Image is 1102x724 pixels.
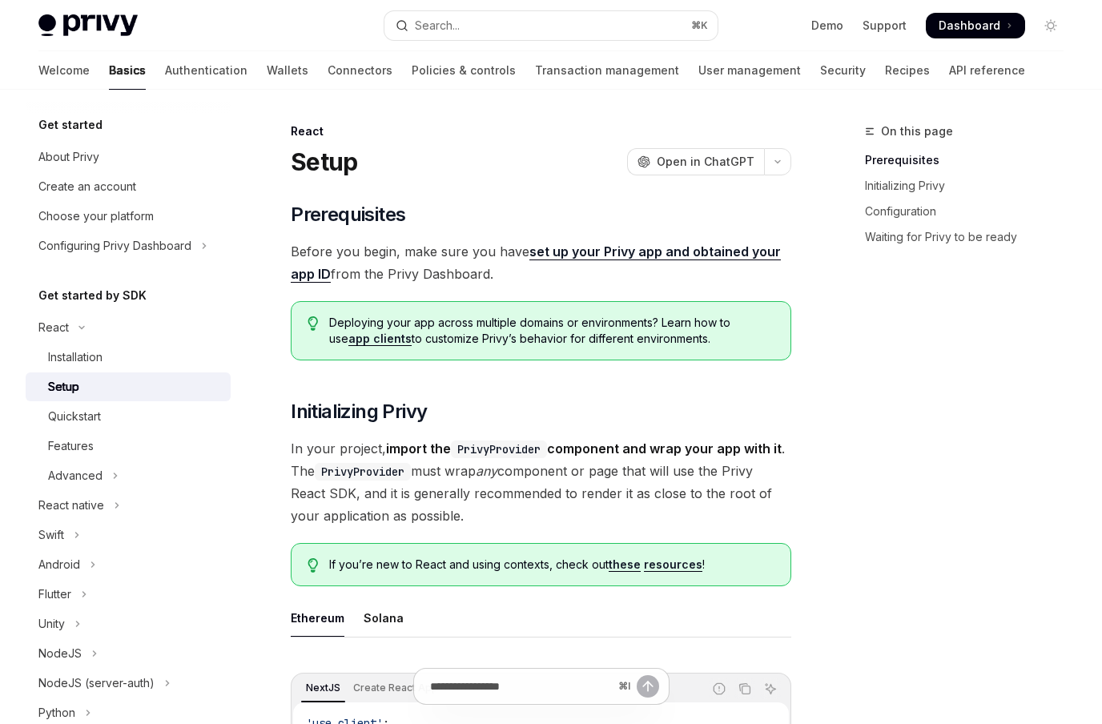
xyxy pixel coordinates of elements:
a: Initializing Privy [865,173,1076,199]
a: Dashboard [926,13,1025,38]
a: Policies & controls [412,51,516,90]
span: In your project, . The must wrap component or page that will use the Privy React SDK, and it is g... [291,437,791,527]
div: React native [38,496,104,515]
div: NodeJS (server-auth) [38,674,155,693]
img: light logo [38,14,138,37]
h5: Get started [38,115,103,135]
div: NodeJS [38,644,82,663]
button: Toggle dark mode [1038,13,1064,38]
div: Solana [364,599,404,637]
button: Open in ChatGPT [627,148,764,175]
span: Prerequisites [291,202,405,227]
svg: Tip [308,316,319,331]
a: Waiting for Privy to be ready [865,224,1076,250]
code: PrivyProvider [451,440,547,458]
div: Create an account [38,177,136,196]
button: Toggle Flutter section [26,580,231,609]
button: Open search [384,11,718,40]
div: Python [38,703,75,722]
a: app clients [348,332,412,346]
a: Recipes [885,51,930,90]
a: Basics [109,51,146,90]
a: these [609,557,641,572]
div: Android [38,555,80,574]
strong: import the component and wrap your app with it [386,440,782,457]
a: API reference [949,51,1025,90]
span: If you’re new to React and using contexts, check out ! [329,557,774,573]
button: Toggle Unity section [26,609,231,638]
a: Configuration [865,199,1076,224]
button: Toggle NodeJS section [26,639,231,668]
button: Toggle React native section [26,491,231,520]
a: Installation [26,343,231,372]
div: Ethereum [291,599,344,637]
input: Ask a question... [430,669,612,704]
h1: Setup [291,147,357,176]
span: ⌘ K [691,19,708,32]
div: Swift [38,525,64,545]
div: Advanced [48,466,103,485]
em: any [476,463,497,479]
button: Toggle Android section [26,550,231,579]
a: Connectors [328,51,392,90]
button: Toggle Advanced section [26,461,231,490]
a: Demo [811,18,843,34]
div: About Privy [38,147,99,167]
a: Security [820,51,866,90]
span: Dashboard [939,18,1000,34]
span: Deploying your app across multiple domains or environments? Learn how to use to customize Privy’s... [329,315,774,347]
a: Quickstart [26,402,231,431]
div: Setup [48,377,79,396]
button: Toggle Swift section [26,521,231,549]
a: Authentication [165,51,247,90]
span: Before you begin, make sure you have from the Privy Dashboard. [291,240,791,285]
a: Wallets [267,51,308,90]
span: On this page [881,122,953,141]
div: React [291,123,791,139]
a: Transaction management [535,51,679,90]
button: Send message [637,675,659,698]
a: About Privy [26,143,231,171]
div: Features [48,436,94,456]
div: Search... [415,16,460,35]
span: Initializing Privy [291,399,427,424]
span: Open in ChatGPT [657,154,754,170]
div: Flutter [38,585,71,604]
a: Create an account [26,172,231,201]
a: set up your Privy app and obtained your app ID [291,243,781,283]
div: Choose your platform [38,207,154,226]
div: Unity [38,614,65,633]
a: User management [698,51,801,90]
h5: Get started by SDK [38,286,147,305]
code: PrivyProvider [315,463,411,481]
a: Welcome [38,51,90,90]
div: Quickstart [48,407,101,426]
a: Features [26,432,231,461]
a: Setup [26,372,231,401]
a: Prerequisites [865,147,1076,173]
div: Installation [48,348,103,367]
div: Configuring Privy Dashboard [38,236,191,255]
div: React [38,318,69,337]
button: Toggle React section [26,313,231,342]
a: Choose your platform [26,202,231,231]
button: Toggle Configuring Privy Dashboard section [26,231,231,260]
a: Support [863,18,907,34]
a: resources [644,557,702,572]
button: Toggle NodeJS (server-auth) section [26,669,231,698]
svg: Tip [308,558,319,573]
